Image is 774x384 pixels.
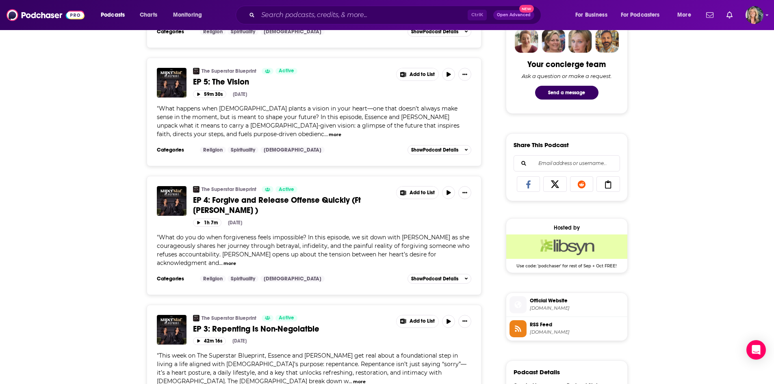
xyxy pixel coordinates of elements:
[522,73,612,79] div: Ask a question or make a request.
[410,190,435,196] span: Add to List
[497,13,531,17] span: Open Advanced
[329,131,341,138] button: more
[506,234,627,268] a: Libsyn Deal: Use code: 'podchaser' for rest of Sep + Oct FREE!
[279,186,294,194] span: Active
[95,9,135,22] button: open menu
[520,156,613,171] input: Email address or username...
[157,28,193,35] h3: Categories
[134,9,162,22] a: Charts
[397,187,439,199] button: Show More Button
[458,186,471,199] button: Show More Button
[596,176,620,192] a: Copy Link
[458,68,471,81] button: Show More Button
[506,234,627,259] img: Libsyn Deal: Use code: 'podchaser' for rest of Sep + Oct FREE!
[101,9,125,21] span: Podcasts
[167,9,212,22] button: open menu
[202,315,256,321] a: The Superstar Blueprint
[279,314,294,322] span: Active
[275,68,297,74] a: Active
[260,276,325,282] a: [DEMOGRAPHIC_DATA]
[616,9,672,22] button: open menu
[233,91,247,97] div: [DATE]
[140,9,157,21] span: Charts
[193,195,361,215] span: EP 4: Forgive and Release Offense Quickly (Ft [PERSON_NAME] )
[200,28,226,35] a: Religion
[527,59,606,69] div: Your concierge team
[411,29,458,35] span: Show Podcast Details
[228,220,242,226] div: [DATE]
[193,219,221,226] button: 1h 7m
[723,8,736,22] a: Show notifications dropdown
[746,6,763,24] span: Logged in as lisa.beech
[509,320,624,337] a: RSS Feed[DOMAIN_NAME]
[157,276,193,282] h3: Categories
[157,186,186,216] img: EP 4: Forgive and Release Offense Quickly (Ft Toni Collier )
[193,186,199,193] img: The Superstar Blueprint
[228,28,258,35] a: Spirituality
[514,368,560,376] h3: Podcast Details
[193,195,390,215] a: EP 4: Forgive and Release Offense Quickly (Ft [PERSON_NAME] )
[243,6,549,24] div: Search podcasts, credits, & more...
[542,29,565,53] img: Barbara Profile
[530,305,624,311] span: sites.libsyn.com
[530,297,624,304] span: Official Website
[193,68,199,74] img: The Superstar Blueprint
[568,29,592,53] img: Jules Profile
[223,260,236,267] button: more
[411,147,458,153] span: Show Podcast Details
[397,315,439,328] button: Show More Button
[506,224,627,231] div: Hosted by
[228,276,258,282] a: Spirituality
[200,147,226,153] a: Religion
[7,7,85,23] img: Podchaser - Follow, Share and Rate Podcasts
[193,337,226,345] button: 42m 16s
[200,276,226,282] a: Religion
[202,186,256,193] a: The Superstar Blueprint
[411,276,458,282] span: Show Podcast Details
[410,318,435,324] span: Add to List
[193,77,249,87] span: EP 5: The Vision
[157,147,193,153] h3: Categories
[570,9,618,22] button: open menu
[408,27,472,37] button: ShowPodcast Details
[258,9,468,22] input: Search podcasts, credits, & more...
[279,67,294,75] span: Active
[672,9,701,22] button: open menu
[408,274,472,284] button: ShowPodcast Details
[260,28,325,35] a: [DEMOGRAPHIC_DATA]
[193,324,390,334] a: EP 3: Repenting Is Non-Negoiatble
[232,338,247,344] div: [DATE]
[506,259,627,269] span: Use code: 'podchaser' for rest of Sep + Oct FREE!
[514,141,569,149] h3: Share This Podcast
[193,90,226,98] button: 59m 30s
[570,176,594,192] a: Share on Reddit
[408,145,472,155] button: ShowPodcast Details
[324,130,328,138] span: ...
[530,329,624,335] span: feeds.libsyn.com
[535,86,598,100] button: Send a message
[193,324,319,334] span: EP 3: Repenting Is Non-Negoiatble
[157,315,186,345] img: EP 3: Repenting Is Non-Negoiatble
[410,72,435,78] span: Add to List
[157,105,460,138] span: What happens when [DEMOGRAPHIC_DATA] plants a vision in your heart—one that doesn’t always make s...
[543,176,567,192] a: Share on X/Twitter
[746,6,763,24] img: User Profile
[746,340,766,360] div: Open Intercom Messenger
[746,6,763,24] button: Show profile menu
[275,315,297,321] a: Active
[157,105,460,138] span: "
[202,68,256,74] a: The Superstar Blueprint
[193,315,199,321] img: The Superstar Blueprint
[677,9,691,21] span: More
[515,29,538,53] img: Sydney Profile
[157,234,470,267] span: "
[519,5,534,13] span: New
[468,10,487,20] span: Ctrl K
[703,8,717,22] a: Show notifications dropdown
[595,29,619,53] img: Jon Profile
